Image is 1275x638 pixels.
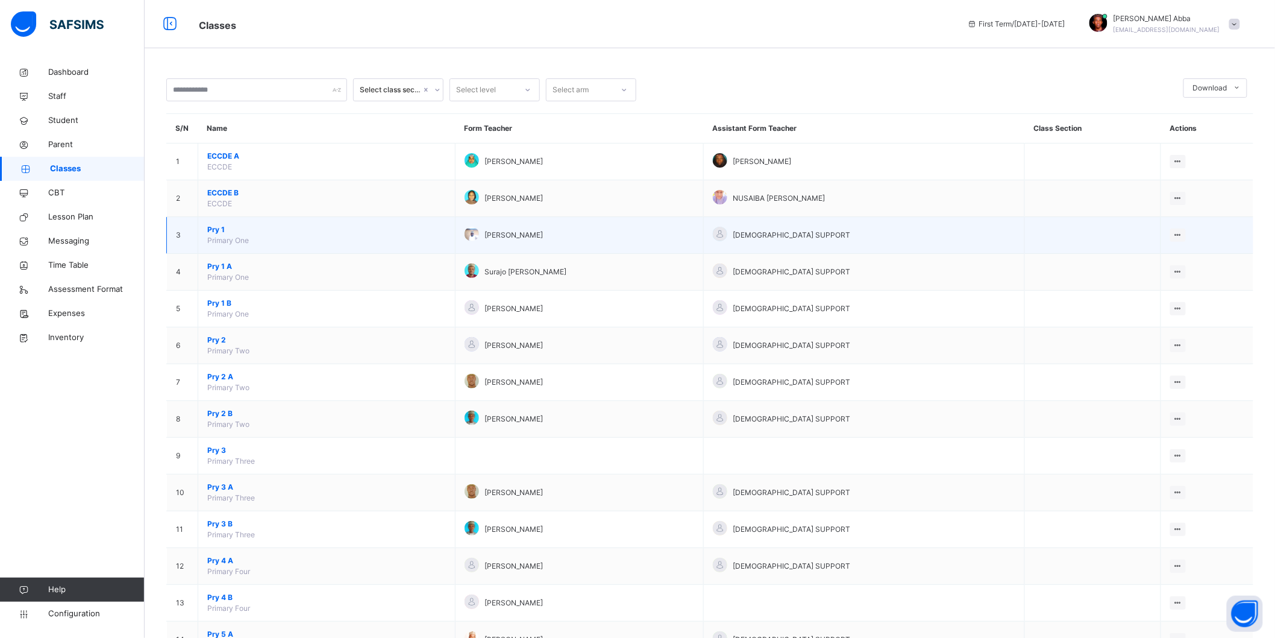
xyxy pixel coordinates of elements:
[167,144,198,180] td: 1
[11,11,104,37] img: safsims
[1114,13,1220,24] span: [PERSON_NAME] Abba
[733,303,851,314] span: [DEMOGRAPHIC_DATA] SUPPORT
[733,487,851,498] span: [DEMOGRAPHIC_DATA] SUPPORT
[167,327,198,364] td: 6
[1114,26,1220,33] span: [EMAIL_ADDRESS][DOMAIN_NAME]
[207,335,446,346] span: Pry 2
[485,377,544,388] span: [PERSON_NAME]
[48,139,145,151] span: Parent
[48,259,145,271] span: Time Table
[485,598,544,608] span: [PERSON_NAME]
[207,420,249,429] span: Primary Two
[48,308,145,320] span: Expenses
[48,90,145,103] span: Staff
[199,19,236,31] span: Classes
[733,524,851,535] span: [DEMOGRAPHIC_DATA] SUPPORT
[733,561,851,572] span: [DEMOGRAPHIC_DATA] SUPPORT
[733,156,792,167] span: [PERSON_NAME]
[733,340,851,351] span: [DEMOGRAPHIC_DATA] SUPPORT
[703,114,1024,144] th: Assistant Form Teacher
[207,188,446,198] span: ECCDE B
[207,199,232,208] span: ECCDE
[485,340,544,351] span: [PERSON_NAME]
[207,383,249,392] span: Primary Two
[1161,114,1253,144] th: Actions
[485,193,544,204] span: [PERSON_NAME]
[733,230,851,241] span: [DEMOGRAPHIC_DATA] SUPPORT
[167,548,198,585] td: 12
[50,163,145,175] span: Classes
[360,84,421,95] div: Select class section
[207,445,446,456] span: Pry 3
[48,187,145,199] span: CBT
[207,261,446,272] span: Pry 1 A
[485,303,544,314] span: [PERSON_NAME]
[733,377,851,388] span: [DEMOGRAPHIC_DATA] SUPPORT
[48,584,144,596] span: Help
[733,414,851,425] span: [DEMOGRAPHIC_DATA] SUPPORT
[48,66,145,78] span: Dashboard
[207,604,250,613] span: Primary Four
[48,608,144,620] span: Configuration
[48,332,145,344] span: Inventory
[485,561,544,572] span: [PERSON_NAME]
[167,401,198,438] td: 8
[207,482,446,493] span: Pry 3 A
[1077,13,1246,35] div: RabeAbba
[207,493,255,502] span: Primary Three
[207,346,249,355] span: Primary Two
[198,114,456,144] th: Name
[48,283,145,295] span: Assessment Format
[207,519,446,529] span: Pry 3 B
[167,180,198,217] td: 2
[207,530,255,539] span: Primary Three
[485,414,544,425] span: [PERSON_NAME]
[207,555,446,566] span: Pry 4 A
[485,267,567,277] span: Surajo [PERSON_NAME]
[1227,596,1263,632] button: Open asap
[207,309,249,318] span: Primary One
[167,511,198,548] td: 11
[207,273,249,282] span: Primary One
[455,114,703,144] th: Form Teacher
[48,115,145,127] span: Student
[207,371,446,382] span: Pry 2 A
[167,291,198,327] td: 5
[167,114,198,144] th: S/N
[553,78,589,101] div: Select arm
[48,235,145,247] span: Messaging
[485,156,544,167] span: [PERSON_NAME]
[733,267,851,277] span: [DEMOGRAPHIC_DATA] SUPPORT
[485,487,544,498] span: [PERSON_NAME]
[207,224,446,235] span: Pry 1
[207,408,446,419] span: Pry 2 B
[733,193,825,204] span: NUSAIBA [PERSON_NAME]
[967,19,1065,30] span: session/term information
[207,456,255,466] span: Primary Three
[167,438,198,475] td: 9
[167,364,198,401] td: 7
[207,236,249,245] span: Primary One
[485,230,544,241] span: [PERSON_NAME]
[207,592,446,603] span: Pry 4 B
[207,162,232,171] span: ECCDE
[1193,83,1227,93] span: Download
[167,217,198,254] td: 3
[167,585,198,622] td: 13
[485,524,544,535] span: [PERSON_NAME]
[207,151,446,162] span: ECCDE A
[1025,114,1161,144] th: Class Section
[207,567,250,576] span: Primary Four
[456,78,496,101] div: Select level
[207,298,446,309] span: Pry 1 B
[48,211,145,223] span: Lesson Plan
[167,254,198,291] td: 4
[167,475,198,511] td: 10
